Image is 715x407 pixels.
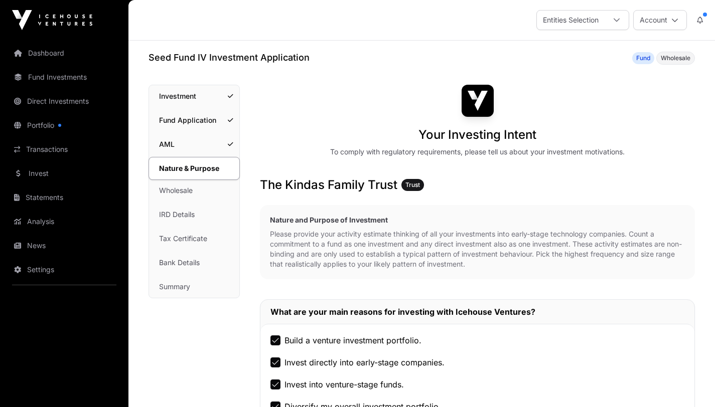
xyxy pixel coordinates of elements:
p: Please provide your activity estimate thinking of all your investments into early-stage technolog... [270,229,685,269]
a: Fund Investments [8,66,120,88]
a: Statements [8,186,120,209]
label: Invest directly into early-stage companies. [284,356,445,368]
a: Settings [8,259,120,281]
span: Wholesale [661,54,690,62]
a: Analysis [8,211,120,233]
button: Account [633,10,687,30]
iframe: Chat Widget [665,359,715,407]
a: Transactions [8,138,120,160]
label: Build a venture investment portfolio. [284,334,421,346]
img: Icehouse Ventures Logo [12,10,92,30]
a: Invest [8,162,120,184]
div: To comply with regulatory requirements, please tell us about your investment motivations. [330,147,625,157]
span: Fund [636,54,650,62]
a: Investment [149,85,239,107]
a: Wholesale [149,179,239,201]
label: Invest into venture-stage funds. [284,378,404,390]
a: Direct Investments [8,90,120,112]
a: News [8,235,120,257]
h2: Nature and Purpose of Investment [270,215,685,225]
a: AML [149,133,239,155]
a: Fund Application [149,109,239,131]
a: Bank Details [149,252,239,274]
span: Trust [405,181,420,189]
h1: Seed Fund IV Investment Application [149,51,310,65]
h3: The Kindas Family Trust [260,177,695,193]
a: Nature & Purpose [149,157,240,180]
img: Seed Fund IV [462,85,494,117]
a: Summary [149,276,239,298]
h2: What are your main reasons for investing with Icehouse Ventures? [270,306,684,318]
div: Entities Selection [537,11,605,30]
h1: Your Investing Intent [418,127,536,143]
a: Dashboard [8,42,120,64]
a: IRD Details [149,203,239,226]
a: Tax Certificate [149,228,239,250]
a: Portfolio [8,114,120,136]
